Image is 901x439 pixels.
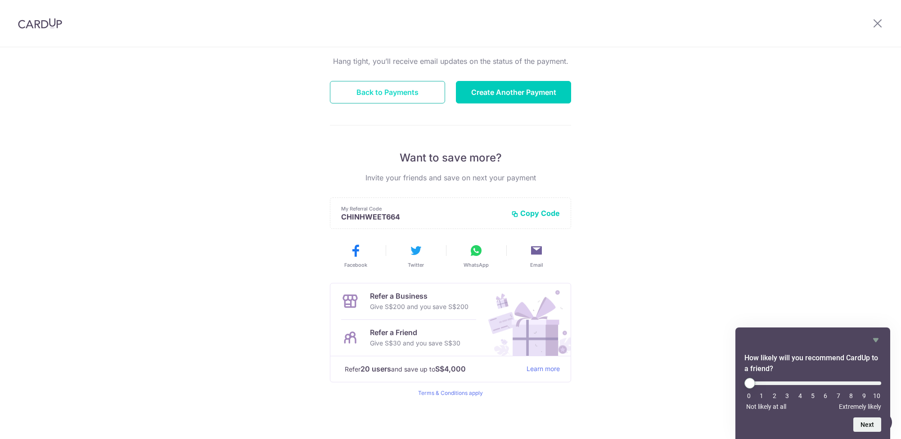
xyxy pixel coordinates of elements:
[510,243,563,269] button: Email
[370,327,460,338] p: Refer a Friend
[370,301,469,312] p: Give S$200 and you save S$200
[329,243,382,269] button: Facebook
[330,56,571,67] p: Hang tight, you’ll receive email updates on the status of the payment.
[344,261,367,269] span: Facebook
[839,403,881,410] span: Extremely likely
[450,243,503,269] button: WhatsApp
[783,392,792,399] li: 3
[360,363,391,374] strong: 20 users
[389,243,442,269] button: Twitter
[511,209,560,218] button: Copy Code
[464,261,489,269] span: WhatsApp
[744,378,881,410] div: How likely will you recommend CardUp to a friend? Select an option from 0 to 10, with 0 being Not...
[872,392,881,399] li: 10
[530,261,543,269] span: Email
[330,81,445,103] button: Back to Payments
[330,151,571,165] p: Want to save more?
[435,363,466,374] strong: S$4,000
[860,392,869,399] li: 9
[408,261,424,269] span: Twitter
[330,172,571,183] p: Invite your friends and save on next your payment
[808,392,817,399] li: 5
[757,392,766,399] li: 1
[18,18,62,29] img: CardUp
[21,6,39,14] span: Help
[744,392,753,399] li: 0
[853,417,881,432] button: Next question
[770,392,779,399] li: 2
[341,212,504,221] p: CHINHWEET664
[744,335,881,432] div: How likely will you recommend CardUp to a friend? Select an option from 0 to 10, with 0 being Not...
[480,283,571,356] img: Refer
[370,291,469,301] p: Refer a Business
[456,81,571,103] button: Create Another Payment
[744,353,881,374] h2: How likely will you recommend CardUp to a friend? Select an option from 0 to 10, with 0 being Not...
[834,392,843,399] li: 7
[847,392,856,399] li: 8
[870,335,881,345] button: Hide survey
[527,363,560,375] a: Learn more
[746,403,786,410] span: Not likely at all
[418,390,483,396] a: Terms & Conditions apply
[370,338,460,349] p: Give S$30 and you save S$30
[821,392,830,399] li: 6
[796,392,805,399] li: 4
[341,205,504,212] p: My Referral Code
[345,363,519,375] p: Refer and save up to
